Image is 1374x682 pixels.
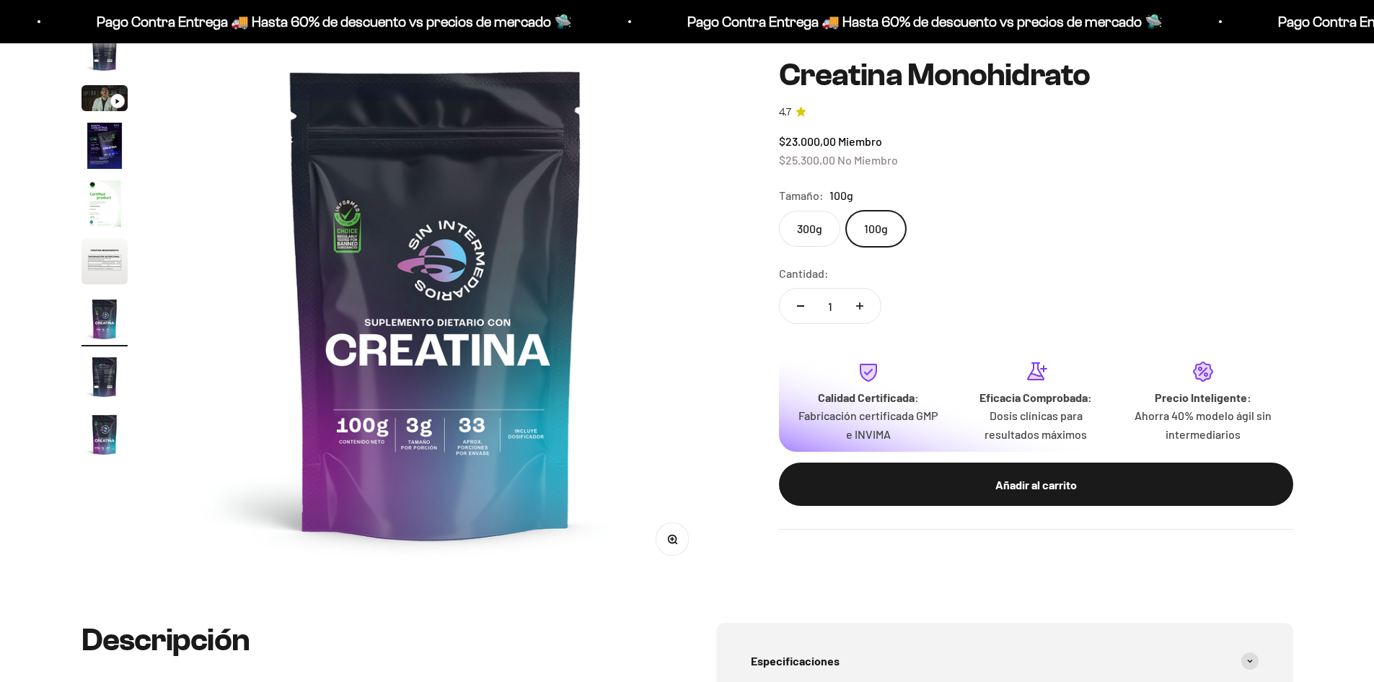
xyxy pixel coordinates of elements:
[779,152,835,166] span: $25.300,00
[82,27,128,78] button: Ir al artículo 2
[779,463,1293,506] button: Añadir al carrito
[82,354,128,404] button: Ir al artículo 8
[88,10,563,33] p: Pago Contra Entrega 🚚 Hasta 60% de descuento vs precios de mercado 🛸
[808,475,1264,494] div: Añadir al carrito
[82,180,128,227] img: Creatina Monohidrato
[82,27,128,74] img: Creatina Monohidrato
[82,123,128,173] button: Ir al artículo 4
[82,296,128,342] img: Creatina Monohidrato
[979,390,1092,403] strong: Eficacia Comprobada:
[82,354,128,400] img: Creatina Monohidrato
[839,289,881,323] button: Aumentar cantidad
[779,264,829,283] label: Cantidad:
[82,623,659,657] h2: Descripción
[829,186,853,205] span: 100g
[82,411,128,458] img: Creatina Monohidrato
[162,29,710,577] img: Creatina Monohidrato
[82,238,128,284] img: Creatina Monohidrato
[82,296,128,346] button: Ir al artículo 7
[779,186,824,205] legend: Tamaño:
[82,85,128,115] button: Ir al artículo 3
[780,289,822,323] button: Reducir cantidad
[82,411,128,462] button: Ir al artículo 9
[679,10,1154,33] p: Pago Contra Entrega 🚚 Hasta 60% de descuento vs precios de mercado 🛸
[82,238,128,289] button: Ir al artículo 6
[82,123,128,169] img: Creatina Monohidrato
[838,134,882,148] span: Miembro
[818,390,919,403] strong: Calidad Certificada:
[964,406,1108,443] p: Dosis clínicas para resultados máximos
[779,134,836,148] span: $23.000,00
[82,180,128,231] button: Ir al artículo 5
[796,406,941,443] p: Fabricación certificada GMP e INVIMA
[1131,406,1275,443] p: Ahorra 40% modelo ágil sin intermediarios
[779,58,1293,92] h1: Creatina Monohidrato
[779,104,1293,120] a: 4.74.7 de 5.0 estrellas
[751,652,840,670] span: Especificaciones
[779,104,791,120] span: 4.7
[837,152,898,166] span: No Miembro
[1155,390,1251,403] strong: Precio Inteligente:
